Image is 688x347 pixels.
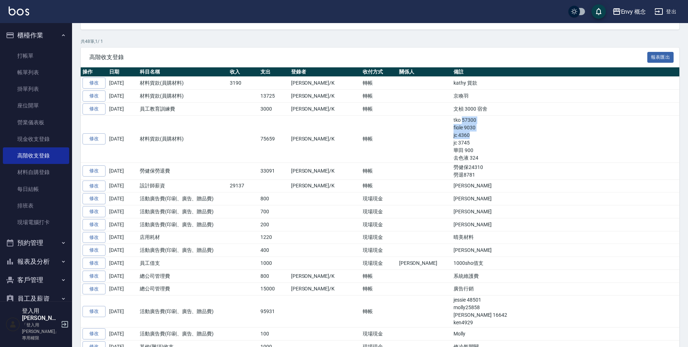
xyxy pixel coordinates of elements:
td: [PERSON_NAME]/K [289,163,361,179]
td: 總公司管理費 [138,270,228,283]
td: [PERSON_NAME] [452,179,679,192]
a: 掛單列表 [3,81,69,97]
td: jessie 48501 molly25858 [PERSON_NAME] 16642 ken4929 [452,295,679,328]
img: Logo [9,6,29,15]
td: 800 [259,270,289,283]
th: 科目名稱 [138,67,228,77]
td: 材料貨款(員購材料) [138,90,228,103]
td: 1000 [259,257,289,270]
td: [DATE] [107,218,138,231]
td: [DATE] [107,283,138,295]
a: 修改 [82,219,106,230]
a: 修改 [82,245,106,256]
td: 廣告行銷 [452,283,679,295]
th: 登錄者 [289,67,361,77]
td: 京喚羽 [452,90,679,103]
a: 修改 [82,284,106,295]
td: 轉帳 [361,295,397,328]
button: 報表匯出 [647,52,674,63]
td: 100 [259,328,289,341]
td: 材料貨款(員購材料) [138,115,228,163]
a: 修改 [82,193,106,204]
td: 轉帳 [361,270,397,283]
td: [DATE] [107,102,138,115]
td: [DATE] [107,205,138,218]
a: 修改 [82,258,106,269]
a: 修改 [82,165,106,177]
td: 店用耗材 [138,231,228,244]
td: [PERSON_NAME] [452,218,679,231]
a: 修改 [82,271,106,282]
a: 修改 [82,181,106,192]
td: 轉帳 [361,179,397,192]
a: 修改 [82,103,106,115]
td: [PERSON_NAME] [452,192,679,205]
a: 修改 [82,90,106,102]
th: 日期 [107,67,138,77]
p: 「登入用[PERSON_NAME]」專用權限 [22,322,59,341]
button: Envy 概念 [609,4,649,19]
a: 修改 [82,232,106,243]
a: 帳單列表 [3,64,69,81]
a: 材料自購登錄 [3,164,69,181]
td: 活動廣告費(印刷、廣告、贈品費) [138,295,228,328]
td: kathy 貨款 [452,77,679,90]
td: 15000 [259,283,289,295]
a: 修改 [82,206,106,217]
td: 設計師薪資 [138,179,228,192]
td: 活動廣告費(印刷、廣告、贈品費) [138,328,228,341]
th: 收入 [228,67,259,77]
th: 操作 [81,67,107,77]
td: [PERSON_NAME]/K [289,270,361,283]
a: 修改 [82,328,106,339]
td: [DATE] [107,179,138,192]
td: 現場現金 [361,257,397,270]
h5: 登入用[PERSON_NAME] [22,307,59,322]
a: 營業儀表板 [3,114,69,131]
td: 文楨 3000 宿舍 [452,102,679,115]
th: 收付方式 [361,67,397,77]
img: Person [6,317,20,332]
td: 活動廣告費(印刷、廣告、贈品費) [138,218,228,231]
button: save [591,4,606,19]
td: 3000 [259,102,289,115]
a: 高階收支登錄 [3,147,69,164]
td: 1220 [259,231,289,244]
td: 800 [259,192,289,205]
td: [DATE] [107,244,138,257]
td: [DATE] [107,270,138,283]
td: 轉帳 [361,283,397,295]
th: 支出 [259,67,289,77]
td: 轉帳 [361,77,397,90]
td: 員工借支 [138,257,228,270]
span: 高階收支登錄 [89,54,647,61]
td: 現場現金 [361,218,397,231]
td: 勞健保勞退費 [138,163,228,179]
a: 排班表 [3,197,69,214]
td: [PERSON_NAME] [452,244,679,257]
td: [DATE] [107,231,138,244]
button: 客戶管理 [3,271,69,289]
td: 200 [259,218,289,231]
td: 轉帳 [361,102,397,115]
td: 現場現金 [361,231,397,244]
td: 材料貨款(員購材料) [138,77,228,90]
a: 現金收支登錄 [3,131,69,147]
button: 員工及薪資 [3,289,69,308]
td: [DATE] [107,115,138,163]
a: 座位開單 [3,97,69,114]
td: 總公司管理費 [138,283,228,295]
td: 13725 [259,90,289,103]
td: [DATE] [107,90,138,103]
td: 轉帳 [361,115,397,163]
td: [PERSON_NAME]/K [289,115,361,163]
td: 700 [259,205,289,218]
button: 櫃檯作業 [3,26,69,45]
td: [DATE] [107,295,138,328]
td: 轉帳 [361,90,397,103]
td: 1000sho借支 [452,257,679,270]
a: 打帳單 [3,48,69,64]
td: 現場現金 [361,244,397,257]
p: 共 48 筆, 1 / 1 [81,38,679,45]
td: 晴美材料 [452,231,679,244]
